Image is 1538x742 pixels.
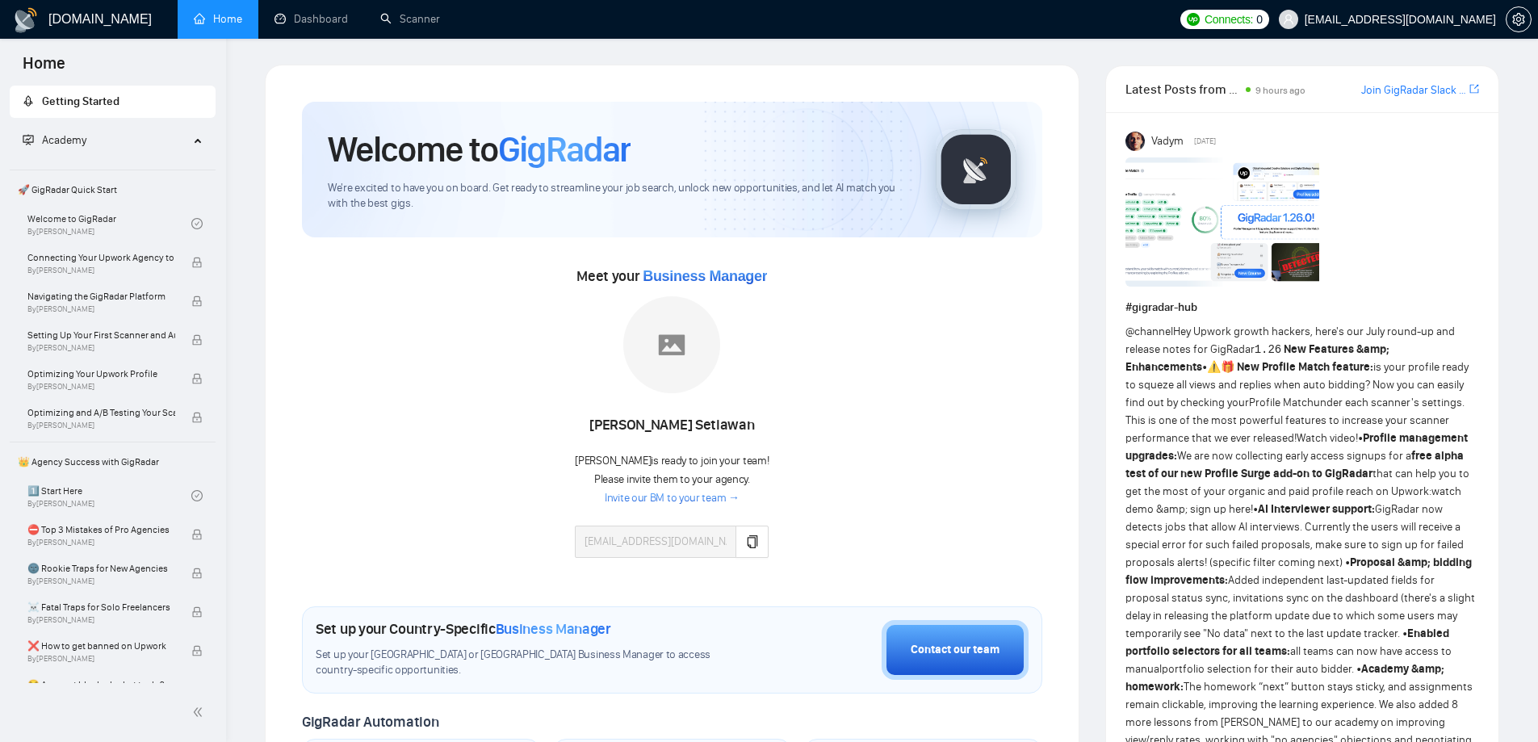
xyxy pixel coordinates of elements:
button: copy [735,526,769,558]
span: By [PERSON_NAME] [27,266,175,275]
span: Connecting Your Upwork Agency to GigRadar [27,249,175,266]
span: lock [191,334,203,346]
a: Welcome to GigRadarBy[PERSON_NAME] [27,206,191,241]
span: copy [746,535,759,548]
img: gigradar-logo.png [936,129,1016,210]
span: Optimizing and A/B Testing Your Scanner for Better Results [27,405,175,421]
span: lock [191,568,203,579]
img: placeholder.png [623,296,720,393]
span: export [1469,82,1479,95]
span: lock [191,257,203,268]
span: Latest Posts from the GigRadar Community [1125,79,1241,99]
span: 🚀 GigRadar Quick Start [11,174,214,206]
span: rocket [23,95,34,107]
span: Getting Started [42,94,119,108]
span: 😭 Account blocked: what to do? [27,677,175,693]
a: Profile Match [1249,396,1314,409]
div: Contact our team [911,641,999,659]
strong: New Profile Match feature: [1237,360,1373,374]
span: ⛔ Top 3 Mistakes of Pro Agencies [27,522,175,538]
span: double-left [192,704,208,720]
span: check-circle [191,218,203,229]
span: Academy [42,133,86,147]
a: Invite our BM to your team → [605,491,740,506]
span: 🎁 [1221,360,1234,374]
span: GigRadar Automation [302,713,438,731]
span: GigRadar [498,128,631,171]
span: check-circle [191,490,203,501]
span: 0 [1256,10,1263,28]
span: By [PERSON_NAME] [27,538,175,547]
span: By [PERSON_NAME] [27,654,175,664]
a: Watch video! [1297,431,1358,445]
img: upwork-logo.png [1187,13,1200,26]
span: By [PERSON_NAME] [27,576,175,586]
span: By [PERSON_NAME] [27,421,175,430]
a: searchScanner [380,12,440,26]
span: lock [191,373,203,384]
span: @channel [1125,325,1173,338]
span: Business Manager [643,268,767,284]
code: 1.26 [1255,343,1282,356]
span: 9 hours ago [1255,85,1305,96]
h1: # gigradar-hub [1125,299,1479,317]
span: We're excited to have you on board. Get ready to streamline your job search, unlock new opportuni... [328,181,910,212]
span: lock [191,645,203,656]
strong: AI Interviewer support: [1258,502,1375,516]
span: lock [191,606,203,618]
span: lock [191,529,203,540]
span: Academy [23,133,86,147]
span: 👑 Agency Success with GigRadar [11,446,214,478]
h1: Welcome to [328,128,631,171]
span: setting [1507,13,1531,26]
a: setting [1506,13,1532,26]
span: [DATE] [1194,134,1216,149]
div: [PERSON_NAME] Setiawan [575,412,769,439]
h1: Set up your Country-Specific [316,620,611,638]
span: lock [191,296,203,307]
img: Vadym [1125,132,1145,151]
a: Join GigRadar Slack Community [1361,82,1466,99]
button: setting [1506,6,1532,32]
img: logo [13,7,39,33]
span: ☠️ Fatal Traps for Solo Freelancers [27,599,175,615]
span: Business Manager [496,620,611,638]
span: ⚠️ [1207,360,1221,374]
li: Getting Started [10,86,216,118]
span: Setting Up Your First Scanner and Auto-Bidder [27,327,175,343]
span: [PERSON_NAME] is ready to join your team! [575,454,769,467]
span: Navigating the GigRadar Platform [27,288,175,304]
iframe: Intercom live chat [1483,687,1522,726]
span: Connects: [1205,10,1253,28]
button: Contact our team [882,620,1029,680]
span: Vadym [1151,132,1184,150]
a: portfolio selection for their auto bidder [1162,662,1352,676]
a: dashboardDashboard [274,12,348,26]
span: Please invite them to your agency. [594,472,750,486]
span: Optimizing Your Upwork Profile [27,366,175,382]
img: F09AC4U7ATU-image.png [1125,157,1319,287]
span: By [PERSON_NAME] [27,382,175,392]
a: homeHome [194,12,242,26]
span: Home [10,52,78,86]
span: Set up your [GEOGRAPHIC_DATA] or [GEOGRAPHIC_DATA] Business Manager to access country-specific op... [316,648,744,678]
span: By [PERSON_NAME] [27,304,175,314]
span: By [PERSON_NAME] [27,343,175,353]
span: fund-projection-screen [23,134,34,145]
a: export [1469,82,1479,97]
span: user [1283,14,1294,25]
span: By [PERSON_NAME] [27,615,175,625]
a: 1️⃣ Start HereBy[PERSON_NAME] [27,478,191,514]
span: ❌ How to get banned on Upwork [27,638,175,654]
span: lock [191,412,203,423]
span: 🌚 Rookie Traps for New Agencies [27,560,175,576]
span: Meet your [576,267,767,285]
